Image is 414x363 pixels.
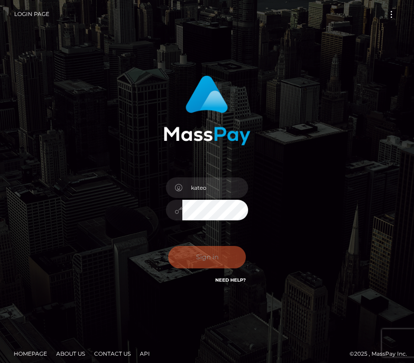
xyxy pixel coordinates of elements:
a: Contact Us [90,347,134,361]
a: Need Help? [215,277,246,283]
a: Login Page [14,5,49,24]
div: © 2025 , MassPay Inc. [7,349,407,359]
a: API [136,347,154,361]
a: About Us [53,347,89,361]
button: Toggle navigation [383,8,400,21]
img: MassPay Login [164,75,250,145]
a: Homepage [10,347,51,361]
input: Username... [182,177,248,198]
